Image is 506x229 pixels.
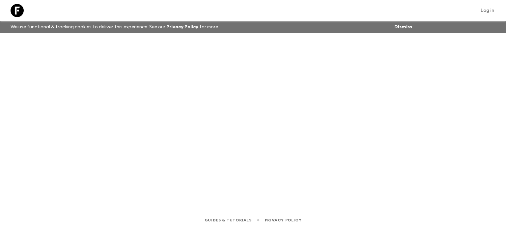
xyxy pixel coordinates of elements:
[265,216,301,224] a: Privacy Policy
[393,22,414,32] button: Dismiss
[477,6,498,15] a: Log in
[8,21,222,33] p: We use functional & tracking cookies to deliver this experience. See our for more.
[205,216,252,224] a: Guides & Tutorials
[166,25,198,29] a: Privacy Policy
